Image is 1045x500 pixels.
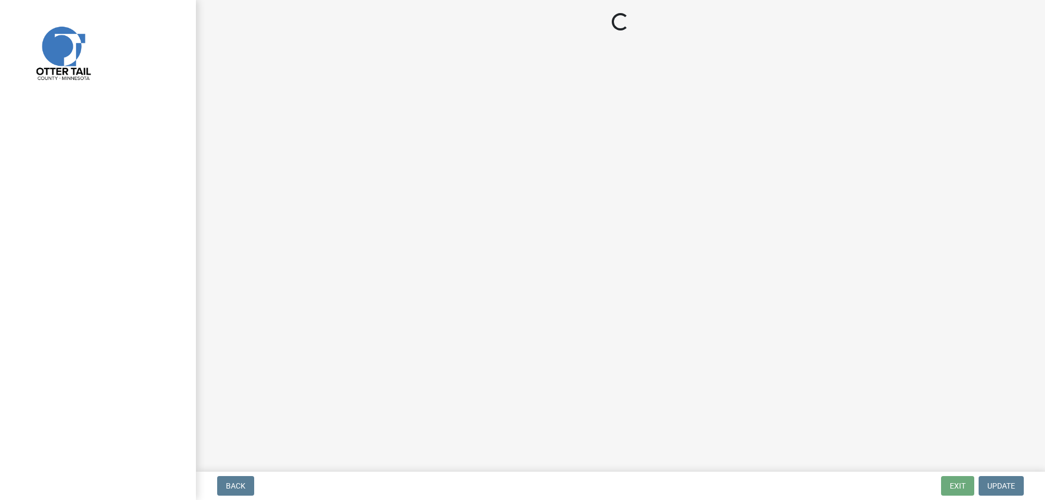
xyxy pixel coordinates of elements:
[217,476,254,496] button: Back
[941,476,974,496] button: Exit
[979,476,1024,496] button: Update
[987,482,1015,490] span: Update
[226,482,245,490] span: Back
[22,11,103,93] img: Otter Tail County, Minnesota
